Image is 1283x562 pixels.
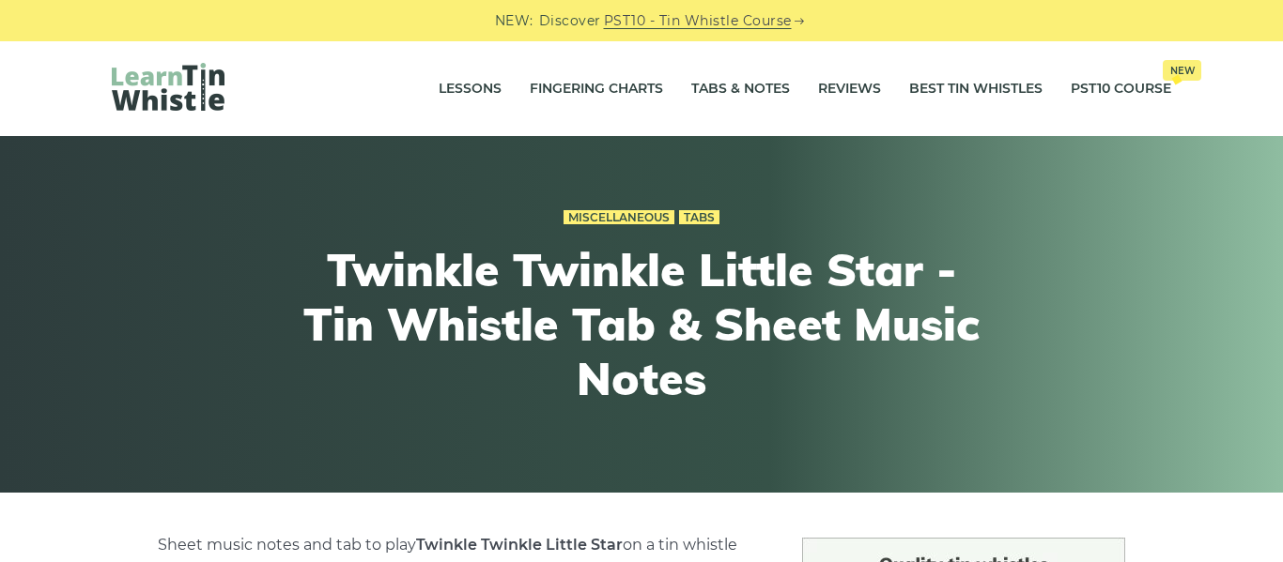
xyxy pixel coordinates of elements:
a: PST10 CourseNew [1071,66,1171,113]
a: Lessons [439,66,502,113]
a: Tabs [679,210,719,225]
a: Tabs & Notes [691,66,790,113]
a: Miscellaneous [564,210,674,225]
a: Fingering Charts [530,66,663,113]
span: New [1163,60,1201,81]
a: Best Tin Whistles [909,66,1043,113]
a: Reviews [818,66,881,113]
h1: Twinkle Twinkle Little Star - Tin Whistle Tab & Sheet Music Notes [296,243,987,405]
img: LearnTinWhistle.com [112,63,224,111]
strong: Twinkle Twinkle Little Star [416,536,623,554]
